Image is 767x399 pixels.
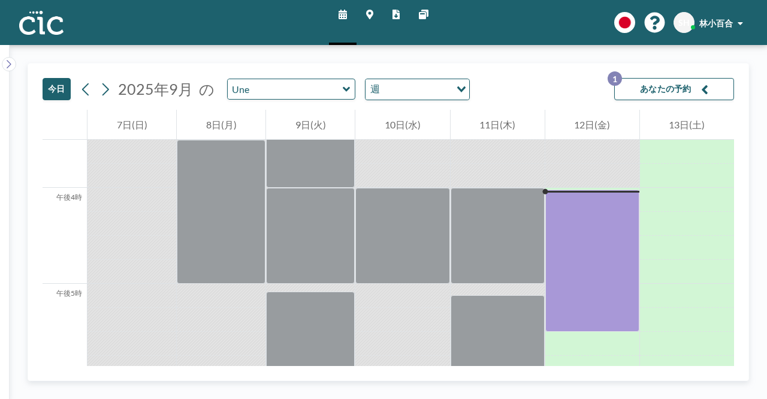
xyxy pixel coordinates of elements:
font: 11日(木) [479,119,515,130]
font: 午後4時 [56,193,82,202]
font: 1 [612,74,617,84]
font: あなたの予約 [640,83,691,94]
font: 林小百合 [699,18,733,28]
font: 10日(水) [385,119,421,130]
font: 週 [370,83,380,94]
font: 今日 [48,83,65,94]
font: 13日(土) [669,119,705,130]
font: 9日(火) [295,119,326,130]
button: 今日 [43,78,71,100]
div: オプションを検索 [366,79,469,100]
img: 組織ロゴ [19,11,64,35]
input: Une [228,79,343,99]
font: 7日(日) [117,119,147,130]
button: あなたの予約1 [614,78,734,100]
font: 2025年9月 [118,80,193,98]
input: オプションを検索 [383,82,449,97]
font: 12日(金) [574,119,610,130]
font: 8日(月) [206,119,237,130]
font: SH [678,17,690,28]
font: 午後5時 [56,289,82,298]
font: の [199,80,215,98]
